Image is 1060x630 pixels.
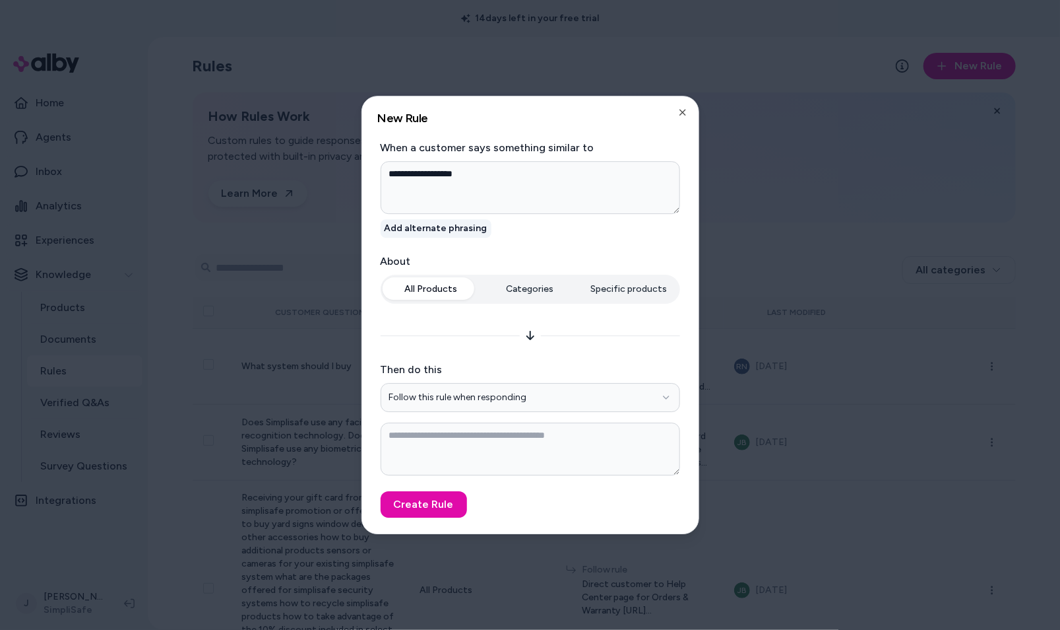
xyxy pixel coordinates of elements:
button: Specific products [581,277,677,301]
button: Create Rule [381,491,467,518]
button: All Products [383,277,480,301]
label: About [381,254,680,269]
button: Categories [482,277,578,301]
label: Then do this [381,362,680,378]
h2: New Rule [378,112,683,124]
label: When a customer says something similar to [381,140,680,156]
button: Add alternate phrasing [381,219,491,238]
